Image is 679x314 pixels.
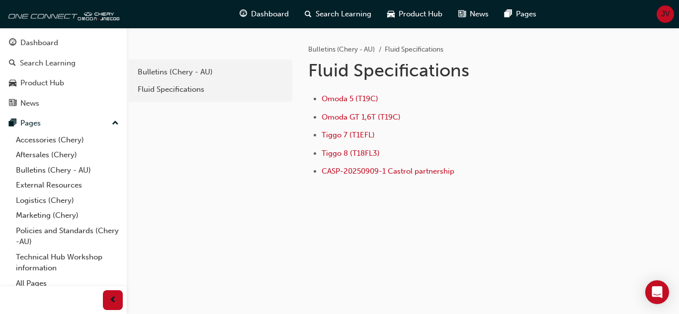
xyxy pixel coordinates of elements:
a: Technical Hub Workshop information [12,250,123,276]
span: car-icon [387,8,395,20]
span: search-icon [305,8,312,20]
a: Fluid Specifications [133,81,288,98]
li: Fluid Specifications [385,44,443,56]
a: Bulletins (Chery - AU) [12,163,123,178]
span: car-icon [9,79,16,88]
span: prev-icon [109,294,117,307]
span: news-icon [458,8,466,20]
span: Pages [516,8,536,20]
span: JV [661,8,670,20]
a: guage-iconDashboard [232,4,297,24]
a: CASP-20250909-1 Castrol partnership [322,167,454,176]
a: Tiggo 8 (T18FL3) [322,149,380,158]
a: Product Hub [4,74,123,92]
a: Bulletins (Chery - AU) [133,63,288,81]
button: Pages [4,114,123,132]
a: Accessories (Chery) [12,132,123,148]
span: News [470,8,489,20]
div: Product Hub [20,77,64,89]
span: Dashboard [251,8,289,20]
span: guage-icon [9,39,16,48]
span: Search Learning [316,8,371,20]
a: pages-iconPages [497,4,544,24]
a: search-iconSearch Learning [297,4,379,24]
div: Search Learning [20,58,76,69]
span: pages-icon [9,119,16,128]
a: External Resources [12,178,123,193]
a: News [4,94,123,113]
a: Bulletins (Chery - AU) [308,45,375,54]
img: oneconnect [5,4,119,24]
a: Omoda 5 (T19C) [322,94,378,103]
div: Pages [20,118,41,129]
button: DashboardSearch LearningProduct HubNews [4,32,123,114]
span: Product Hub [399,8,442,20]
a: Dashboard [4,34,123,52]
a: All Pages [12,276,123,291]
a: Aftersales (Chery) [12,147,123,163]
a: Tiggo 7 (T1EFL) [322,130,375,139]
div: Dashboard [20,37,58,49]
div: Fluid Specifications [138,84,283,95]
h1: Fluid Specifications [308,60,603,81]
span: guage-icon [240,8,247,20]
span: search-icon [9,59,16,68]
div: News [20,98,39,109]
div: Bulletins (Chery - AU) [138,66,283,78]
a: Search Learning [4,54,123,72]
button: JV [657,5,674,23]
div: Open Intercom Messenger [645,280,669,304]
a: Omoda GT 1,6T (T19C) [322,113,401,122]
a: news-iconNews [450,4,497,24]
span: up-icon [112,117,119,130]
a: Marketing (Chery) [12,208,123,223]
a: Policies and Standards (Chery -AU) [12,223,123,250]
a: car-iconProduct Hub [379,4,450,24]
a: Logistics (Chery) [12,193,123,208]
span: pages-icon [505,8,512,20]
span: news-icon [9,99,16,108]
